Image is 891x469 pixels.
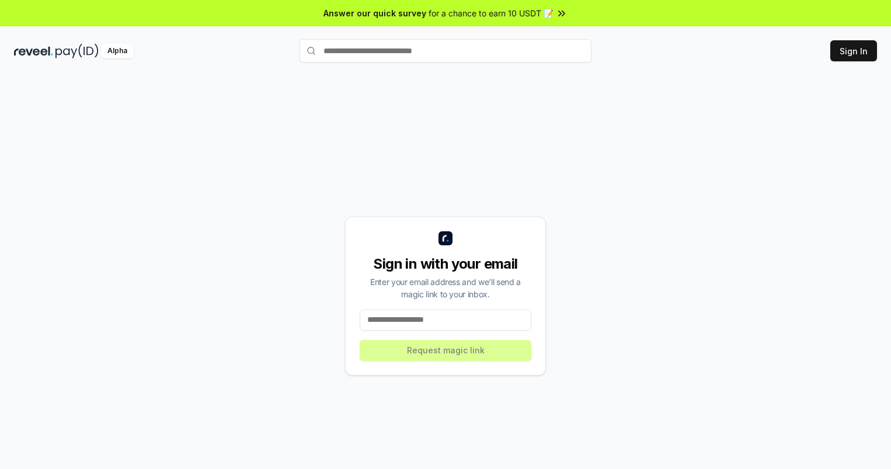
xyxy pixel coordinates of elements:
img: reveel_dark [14,44,53,58]
span: Answer our quick survey [323,7,426,19]
div: Enter your email address and we’ll send a magic link to your inbox. [360,276,531,300]
button: Sign In [830,40,877,61]
img: logo_small [438,231,453,245]
div: Sign in with your email [360,255,531,273]
img: pay_id [55,44,99,58]
div: Alpha [101,44,134,58]
span: for a chance to earn 10 USDT 📝 [429,7,554,19]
